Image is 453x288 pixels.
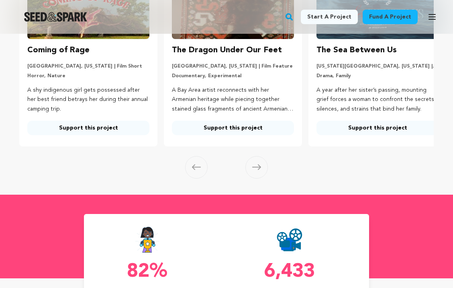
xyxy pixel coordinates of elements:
p: [GEOGRAPHIC_DATA], [US_STATE] | Film Short [27,63,149,70]
a: Fund a project [363,10,418,24]
p: 82% [84,262,210,282]
p: A Bay Area artist reconnects with her Armenian heritage while piecing together stained glass frag... [172,86,294,114]
img: Seed&Spark Success Rate Icon [135,227,160,253]
p: A shy indigenous girl gets possessed after her best friend betrays her during their annual campin... [27,86,149,114]
p: Drama, Family [316,73,439,79]
a: Support this project [172,121,294,135]
p: [US_STATE][GEOGRAPHIC_DATA], [US_STATE] | Film Short [316,63,439,70]
a: Start a project [301,10,358,24]
a: Support this project [316,121,439,135]
h3: The Dragon Under Our Feet [172,44,282,57]
p: A year after her sister’s passing, mounting grief forces a woman to confront the secrets, silence... [316,86,439,114]
a: Seed&Spark Homepage [24,12,87,22]
p: [GEOGRAPHIC_DATA], [US_STATE] | Film Feature [172,63,294,70]
p: Documentary, Experimental [172,73,294,79]
p: 6,433 [226,262,353,282]
img: Seed&Spark Logo Dark Mode [24,12,87,22]
p: Horror, Nature [27,73,149,79]
h3: Coming of Rage [27,44,90,57]
h3: The Sea Between Us [316,44,397,57]
img: Seed&Spark Projects Created Icon [277,227,302,253]
a: Support this project [27,121,149,135]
